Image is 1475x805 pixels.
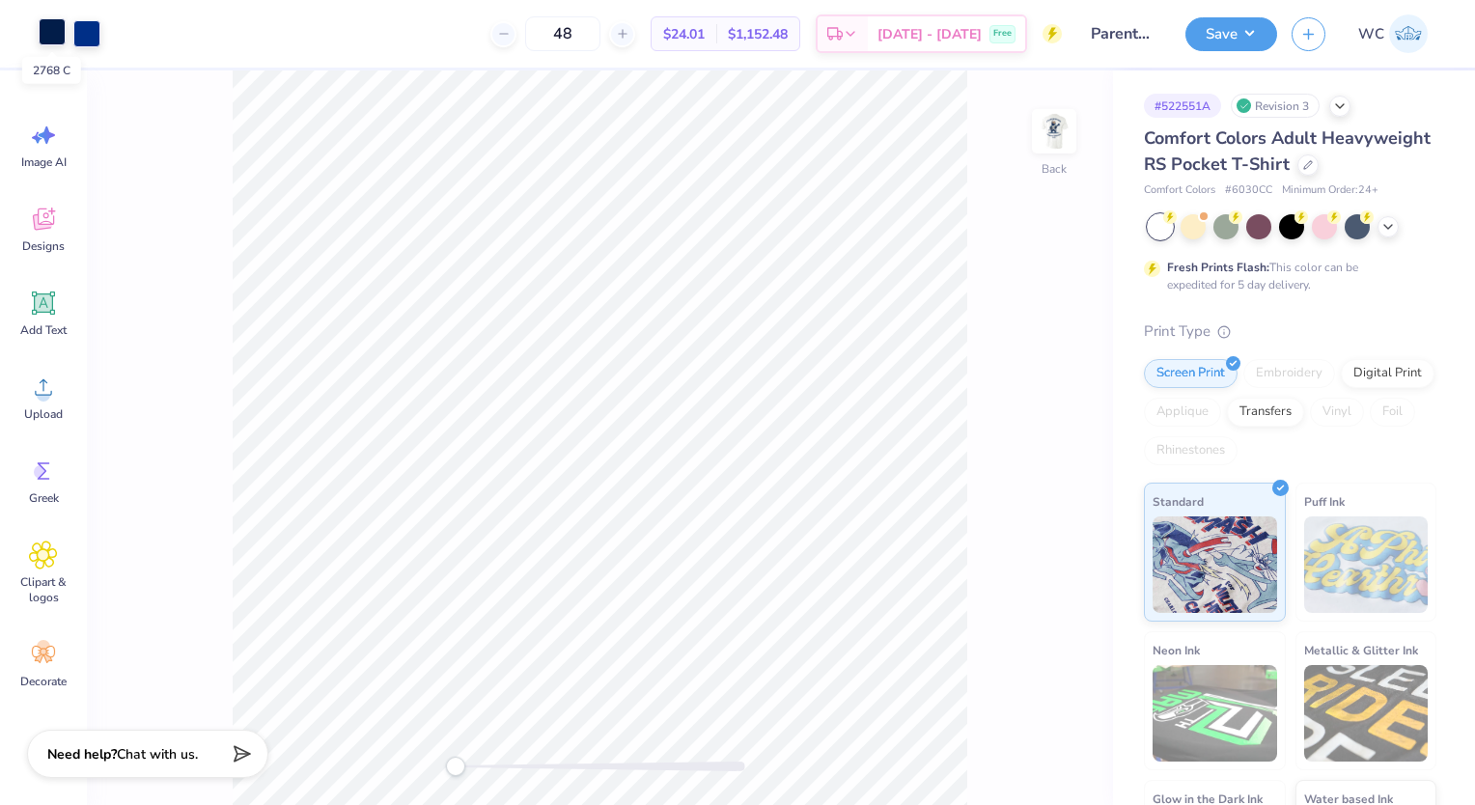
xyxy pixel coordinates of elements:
[117,745,198,763] span: Chat with us.
[47,745,117,763] strong: Need help?
[1153,516,1277,613] img: Standard
[877,24,982,44] span: [DATE] - [DATE]
[1144,320,1436,343] div: Print Type
[1167,259,1405,293] div: This color can be expedited for 5 day delivery.
[1144,126,1431,176] span: Comfort Colors Adult Heavyweight RS Pocket T-Shirt
[24,406,63,422] span: Upload
[1185,17,1277,51] button: Save
[1144,94,1221,118] div: # 522551A
[728,24,788,44] span: $1,152.48
[1144,398,1221,427] div: Applique
[1370,398,1415,427] div: Foil
[20,322,67,338] span: Add Text
[1310,398,1364,427] div: Vinyl
[1076,14,1171,53] input: Untitled Design
[1231,94,1320,118] div: Revision 3
[1144,359,1238,388] div: Screen Print
[1350,14,1436,53] a: WC
[446,757,465,776] div: Accessibility label
[12,574,75,605] span: Clipart & logos
[1042,160,1067,178] div: Back
[22,238,65,254] span: Designs
[993,27,1012,41] span: Free
[1144,436,1238,465] div: Rhinestones
[22,57,81,84] div: 2768 C
[1304,640,1418,660] span: Metallic & Glitter Ink
[1153,491,1204,512] span: Standard
[1304,665,1429,762] img: Metallic & Glitter Ink
[1153,665,1277,762] img: Neon Ink
[1243,359,1335,388] div: Embroidery
[1227,398,1304,427] div: Transfers
[20,674,67,689] span: Decorate
[1035,112,1073,151] img: Back
[1389,14,1428,53] img: William Coughenour
[1153,640,1200,660] span: Neon Ink
[1167,260,1269,275] strong: Fresh Prints Flash:
[29,490,59,506] span: Greek
[1282,182,1378,199] span: Minimum Order: 24 +
[1358,23,1384,45] span: WC
[525,16,600,51] input: – –
[663,24,705,44] span: $24.01
[1304,491,1345,512] span: Puff Ink
[1304,516,1429,613] img: Puff Ink
[1144,182,1215,199] span: Comfort Colors
[21,154,67,170] span: Image AI
[1341,359,1434,388] div: Digital Print
[1225,182,1272,199] span: # 6030CC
